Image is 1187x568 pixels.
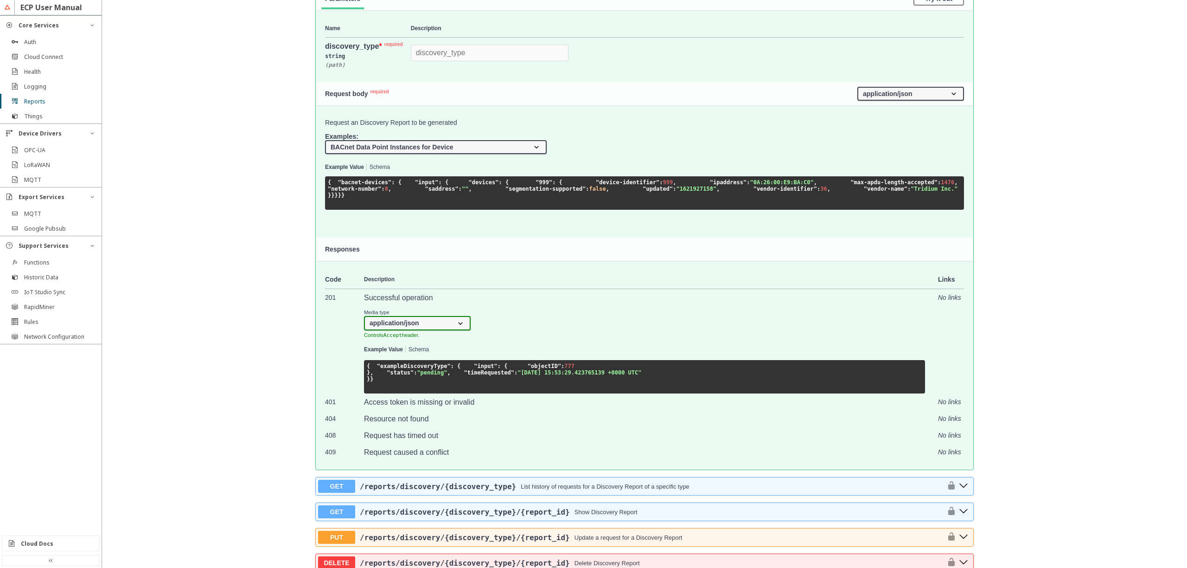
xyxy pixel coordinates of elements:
[377,363,451,369] span: "exampleDiscoveryType"
[673,186,676,192] span: :
[464,369,514,376] span: "timeRequested"
[417,369,447,376] span: "pending"
[814,179,817,186] span: ,
[716,186,720,192] span: ,
[364,294,925,302] p: Successful operation
[325,42,405,51] div: discovery_type
[517,369,641,376] span: "[DATE] 15:53:29.423765139 +0000 UTC"
[318,480,355,493] span: GET
[606,186,609,192] span: ,
[328,179,331,186] span: {
[911,186,957,192] span: "Tridium Inc."
[574,560,640,567] div: Delete Discovery Report
[325,51,411,62] div: string
[820,186,827,192] span: 36
[574,534,683,541] div: Update a request for a Discovery Report
[956,480,971,492] button: get ​/reports​/discovery​/{discovery_type}
[325,119,964,126] p: Request an Discovery Report to be generated
[750,179,813,186] span: "0A:26:00:E9:BA:C0"
[673,179,676,186] span: ,
[360,533,570,542] span: /reports /discovery /{discovery_type} /{report_id}
[318,531,355,544] span: PUT
[938,415,961,422] i: No links
[552,179,562,186] span: : {
[817,186,820,192] span: :
[364,398,925,407] p: Access token is missing or invalid
[753,186,817,192] span: "vendor-identifier"
[382,186,385,192] span: :
[528,363,561,369] span: "objectID"
[325,289,364,394] td: 201
[370,164,390,171] button: Schema
[451,363,461,369] span: : {
[938,448,961,456] i: No links
[388,186,391,192] span: ,
[561,363,564,369] span: :
[383,332,402,338] code: Accept
[942,481,956,492] button: authorization button unlocked
[360,508,570,516] a: /reports/discovery/{discovery_type}/{report_id}
[325,394,364,410] td: 401
[364,310,471,315] small: Media type
[325,19,411,38] th: Name
[425,186,459,192] span: "saddress"
[941,179,954,186] span: 1476
[325,90,857,97] h4: Request body
[325,133,358,140] span: Examples:
[338,179,392,186] span: "bacnet-devices"
[574,509,638,516] div: Show Discovery Report
[364,448,925,457] p: Request caused a conflict
[360,482,516,491] a: /reports/discovery/{discovery_type}
[498,363,508,369] span: : {
[938,179,941,186] span: :
[659,179,663,186] span: :
[505,186,586,192] span: "segmentation-supported"
[367,363,641,382] code: }, } }
[586,186,589,192] span: :
[596,179,659,186] span: "device-identifier"
[415,179,439,186] span: "input"
[325,62,411,68] div: ( path )
[318,480,942,493] button: GET/reports/discovery/{discovery_type}List history of requests for a Discovery Report of a specif...
[325,270,364,289] td: Code
[462,186,468,192] span: ""
[710,179,747,186] span: "ipaddress"
[663,179,673,186] span: 999
[938,398,961,406] i: No links
[956,531,971,543] button: put ​/reports​/discovery​/{discovery_type}​/{report_id}
[956,506,971,518] button: get ​/reports​/discovery​/{discovery_type}​/{report_id}
[564,363,574,369] span: 777
[589,186,606,192] span: false
[468,186,472,192] span: ,
[864,186,907,192] span: "vendor-name"
[514,369,517,376] span: :
[325,410,364,427] td: 404
[907,186,911,192] span: :
[364,332,419,338] small: Controls header.
[942,506,956,517] button: authorization button unlocked
[857,87,964,101] select: Request content type
[360,559,570,568] a: /reports/discovery/{discovery_type}/{report_id}
[387,369,414,376] span: "status"
[364,415,925,423] p: Resource not found
[938,432,961,439] i: No links
[474,363,498,369] span: "input"
[364,270,925,289] td: Description
[325,427,364,444] td: 408
[364,347,403,353] button: Example Value
[385,186,388,192] span: 0
[414,369,417,376] span: :
[364,316,471,330] select: Media Type
[747,179,750,186] span: :
[328,186,382,192] span: "network-number"
[318,531,942,544] button: PUT/reports/discovery/{discovery_type}/{report_id}Update a request for a Discovery Report
[360,559,570,568] span: /reports /discovery /{discovery_type} /{report_id}
[643,186,673,192] span: "updated"
[360,533,570,542] a: /reports/discovery/{discovery_type}/{report_id}
[676,186,716,192] span: "1621927158"
[954,179,957,186] span: ,
[408,347,429,353] button: Schema
[325,245,964,253] h4: Responses
[360,508,570,516] span: /reports /discovery /{discovery_type} /{report_id}
[459,186,462,192] span: :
